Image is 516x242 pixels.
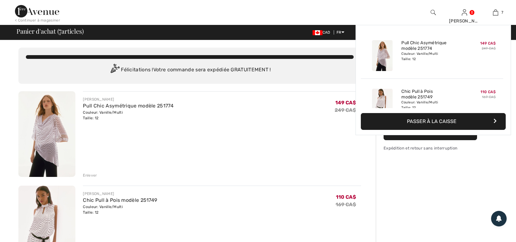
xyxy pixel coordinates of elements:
div: [PERSON_NAME] [83,191,157,197]
a: 7 [480,9,511,16]
div: Couleur: Vanille/Multi Taille: 12 [83,110,174,121]
img: 1ère Avenue [15,5,59,17]
span: 149 CA$ [480,41,496,45]
div: < Continuer à magasiner [15,17,60,23]
button: Passer à la caisse [361,113,506,130]
a: Chic Pull à Pois modèle 251749 [83,197,157,203]
div: [PERSON_NAME] [83,97,174,102]
div: Couleur: Vanille/Multi Taille: 12 [401,100,463,110]
span: 7 [501,10,503,15]
img: Pull Chic Asymétrique modèle 251774 [372,40,393,71]
div: Couleur: Vanille/Multi Taille: 12 [401,51,463,61]
img: Pull Chic Asymétrique modèle 251774 [18,91,75,177]
span: 149 CA$ [335,100,356,106]
img: Chic Pull à Pois modèle 251749 [372,89,393,120]
span: FR [337,30,344,35]
a: Pull Chic Asymétrique modèle 251774 [401,40,463,51]
a: Pull Chic Asymétrique modèle 251774 [83,103,174,109]
div: Félicitations ! Votre commande sera expédiée GRATUITEMENT ! [26,64,354,76]
s: 169 CA$ [482,95,496,99]
s: 249 CA$ [482,46,496,50]
div: Couleur: Vanille/Multi Taille: 12 [83,204,157,215]
div: [PERSON_NAME] [449,18,480,24]
span: Panier d'achat ( articles) [17,28,84,34]
img: recherche [431,9,436,16]
div: Expédition et retour sans interruption [384,145,477,151]
img: Canadian Dollar [313,30,322,35]
s: 249 CA$ [335,107,356,113]
a: Se connecter [462,9,467,15]
span: CAD [313,30,333,35]
img: Mon panier [493,9,498,16]
img: Mes infos [462,9,467,16]
a: Chic Pull à Pois modèle 251749 [401,89,463,100]
div: Enlever [83,173,97,178]
span: 110 CA$ [480,90,496,94]
span: 7 [59,26,61,35]
s: 169 CA$ [336,202,356,207]
span: 110 CA$ [336,194,356,200]
img: Congratulation2.svg [108,64,121,76]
